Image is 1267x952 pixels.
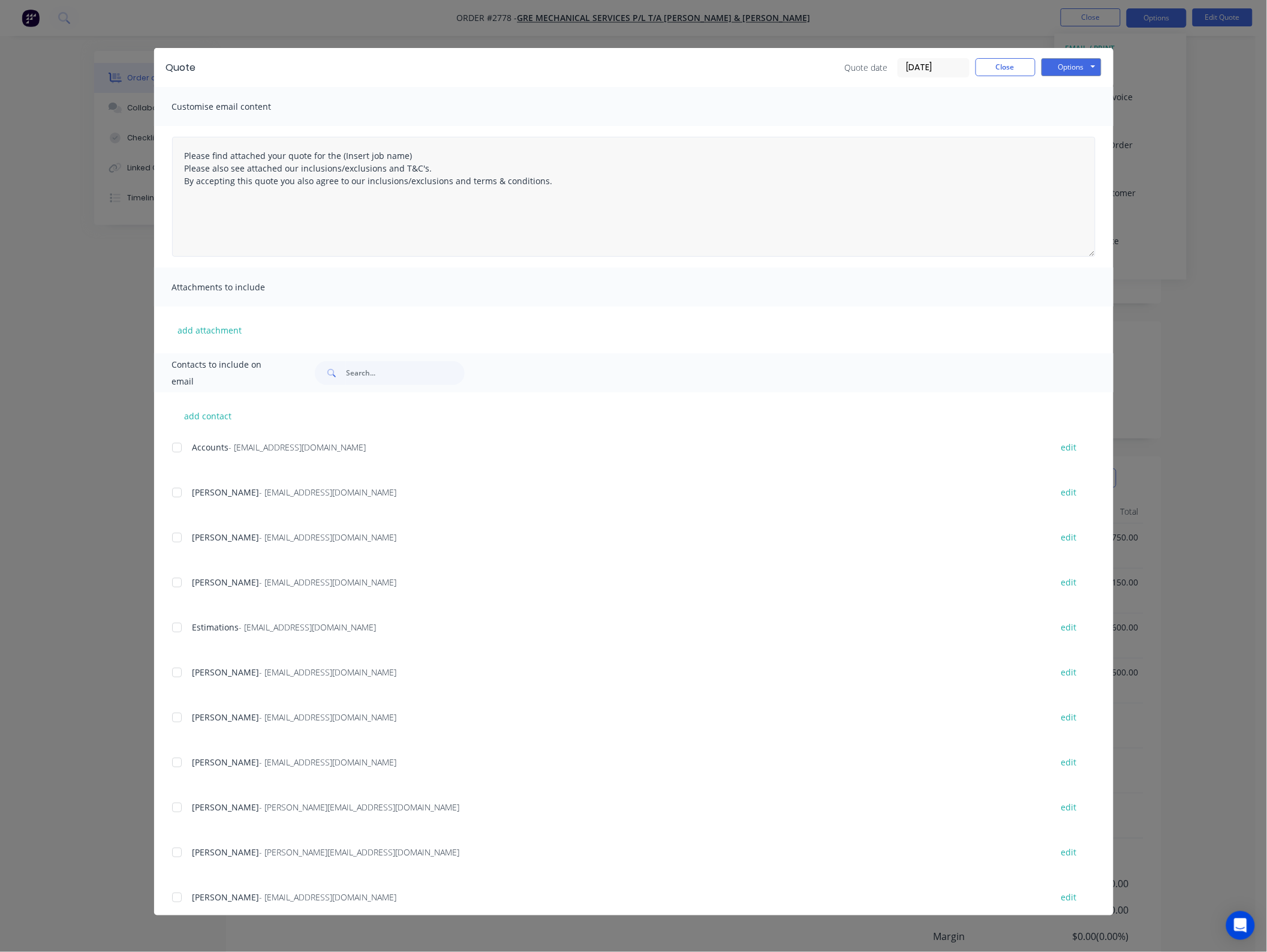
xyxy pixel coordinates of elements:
button: Close [976,58,1036,76]
button: edit [1054,439,1084,455]
button: edit [1054,484,1084,500]
button: Options [1042,58,1102,76]
span: [PERSON_NAME] [192,801,260,813]
span: Contacts to include on email [172,356,285,390]
button: edit [1054,529,1084,545]
span: [PERSON_NAME] [192,891,260,903]
span: Estimations [192,621,239,633]
input: Search... [346,361,465,385]
textarea: Please find attached your quote for the (Insert job name) Please also see attached our inclusions... [172,137,1096,257]
span: - [EMAIL_ADDRESS][DOMAIN_NAME] [260,756,397,768]
button: edit [1054,619,1084,635]
span: [PERSON_NAME] [192,486,260,498]
span: [PERSON_NAME] [192,531,260,543]
span: - [EMAIL_ADDRESS][DOMAIN_NAME] [260,711,397,723]
button: edit [1054,709,1084,725]
span: [PERSON_NAME] [192,576,260,588]
span: - [EMAIL_ADDRESS][DOMAIN_NAME] [229,442,366,453]
button: edit [1054,574,1084,590]
span: Quote date [845,61,888,74]
div: Quote [166,61,196,75]
button: edit [1054,844,1084,860]
span: [PERSON_NAME] [192,711,260,723]
button: edit [1054,754,1084,770]
span: [PERSON_NAME] [192,846,260,858]
span: - [EMAIL_ADDRESS][DOMAIN_NAME] [239,621,377,633]
button: add contact [172,407,244,425]
span: - [EMAIL_ADDRESS][DOMAIN_NAME] [260,531,397,543]
span: - [EMAIL_ADDRESS][DOMAIN_NAME] [260,486,397,498]
span: - [PERSON_NAME][EMAIL_ADDRESS][DOMAIN_NAME] [260,801,460,813]
button: edit [1054,799,1084,815]
button: edit [1054,664,1084,680]
span: - [EMAIL_ADDRESS][DOMAIN_NAME] [260,666,397,678]
div: Open Intercom Messenger [1226,911,1255,940]
span: [PERSON_NAME] [192,756,260,768]
span: - [EMAIL_ADDRESS][DOMAIN_NAME] [260,891,397,903]
span: [PERSON_NAME] [192,666,260,678]
button: edit [1054,889,1084,905]
span: Attachments to include [172,279,304,296]
span: Accounts [192,442,229,453]
span: - [PERSON_NAME][EMAIL_ADDRESS][DOMAIN_NAME] [260,846,460,858]
button: add attachment [172,321,248,339]
span: Customise email content [172,98,304,115]
span: - [EMAIL_ADDRESS][DOMAIN_NAME] [260,576,397,588]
